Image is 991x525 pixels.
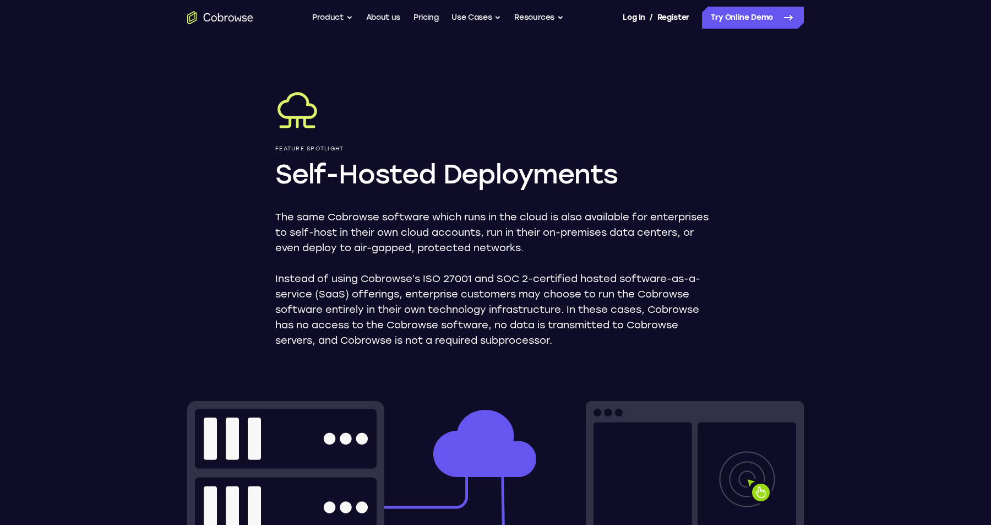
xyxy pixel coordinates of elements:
[413,7,439,29] a: Pricing
[275,209,716,256] p: The same Cobrowse software which runs in the cloud is also available for enterprises to self-host...
[366,7,400,29] a: About us
[650,11,653,24] span: /
[702,7,804,29] a: Try Online Demo
[514,7,564,29] button: Resources
[657,7,689,29] a: Register
[312,7,353,29] button: Product
[275,271,716,348] p: Instead of using Cobrowse’s ISO 27001 and SOC 2-certified hosted software-as-a-service (SaaS) off...
[187,11,253,24] a: Go to the home page
[275,88,319,132] img: Self-Hosted Deployments
[623,7,645,29] a: Log In
[451,7,501,29] button: Use Cases
[275,145,716,152] p: Feature Spotlight
[275,156,716,192] h1: Self-Hosted Deployments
